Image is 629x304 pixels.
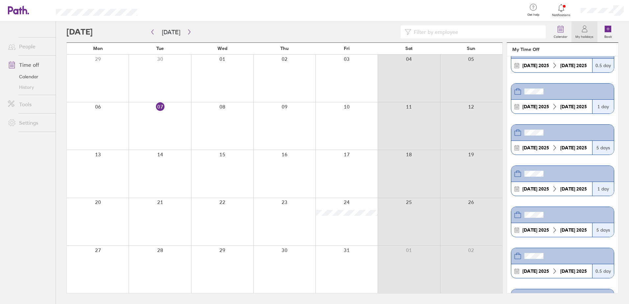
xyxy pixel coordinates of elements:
[560,186,575,192] strong: [DATE]
[511,165,614,196] a: [DATE] 2025[DATE] 20251 day
[3,116,56,129] a: Settings
[520,145,552,150] div: 2025
[157,27,186,38] button: [DATE]
[93,46,103,51] span: Mon
[592,264,614,278] div: 0.5 day
[3,71,56,82] a: Calendar
[523,13,544,17] span: Get help
[551,3,572,17] a: Notifications
[344,46,350,51] span: Fri
[511,207,614,237] a: [DATE] 2025[DATE] 20255 days
[511,248,614,278] a: [DATE] 2025[DATE] 20250.5 day
[3,58,56,71] a: Time off
[511,124,614,155] a: [DATE] 2025[DATE] 20255 days
[558,268,590,274] div: 2025
[3,98,56,111] a: Tools
[592,182,614,196] div: 1 day
[156,46,164,51] span: Tue
[600,33,616,39] label: Book
[520,104,552,109] div: 2025
[558,63,590,68] div: 2025
[411,26,542,38] input: Filter by employee
[558,145,590,150] div: 2025
[522,104,537,110] strong: [DATE]
[280,46,289,51] span: Thu
[522,227,537,233] strong: [DATE]
[520,186,552,191] div: 2025
[520,63,552,68] div: 2025
[520,227,552,233] div: 2025
[522,268,537,274] strong: [DATE]
[571,21,597,42] a: My holidays
[522,145,537,151] strong: [DATE]
[558,104,590,109] div: 2025
[522,63,537,68] strong: [DATE]
[560,104,575,110] strong: [DATE]
[467,46,475,51] span: Sun
[597,21,618,42] a: Book
[550,21,571,42] a: Calendar
[560,227,575,233] strong: [DATE]
[592,223,614,237] div: 5 days
[551,13,572,17] span: Notifications
[217,46,227,51] span: Wed
[592,100,614,114] div: 1 day
[571,33,597,39] label: My holidays
[3,40,56,53] a: People
[592,59,614,72] div: 0.5 day
[511,83,614,114] a: [DATE] 2025[DATE] 20251 day
[507,43,618,56] header: My Time Off
[560,268,575,274] strong: [DATE]
[511,42,614,73] a: [DATE] 2025[DATE] 20250.5 day
[550,33,571,39] label: Calendar
[560,145,575,151] strong: [DATE]
[592,141,614,155] div: 5 days
[558,186,590,191] div: 2025
[522,186,537,192] strong: [DATE]
[3,82,56,92] a: History
[520,268,552,274] div: 2025
[560,63,575,68] strong: [DATE]
[405,46,413,51] span: Sat
[558,227,590,233] div: 2025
